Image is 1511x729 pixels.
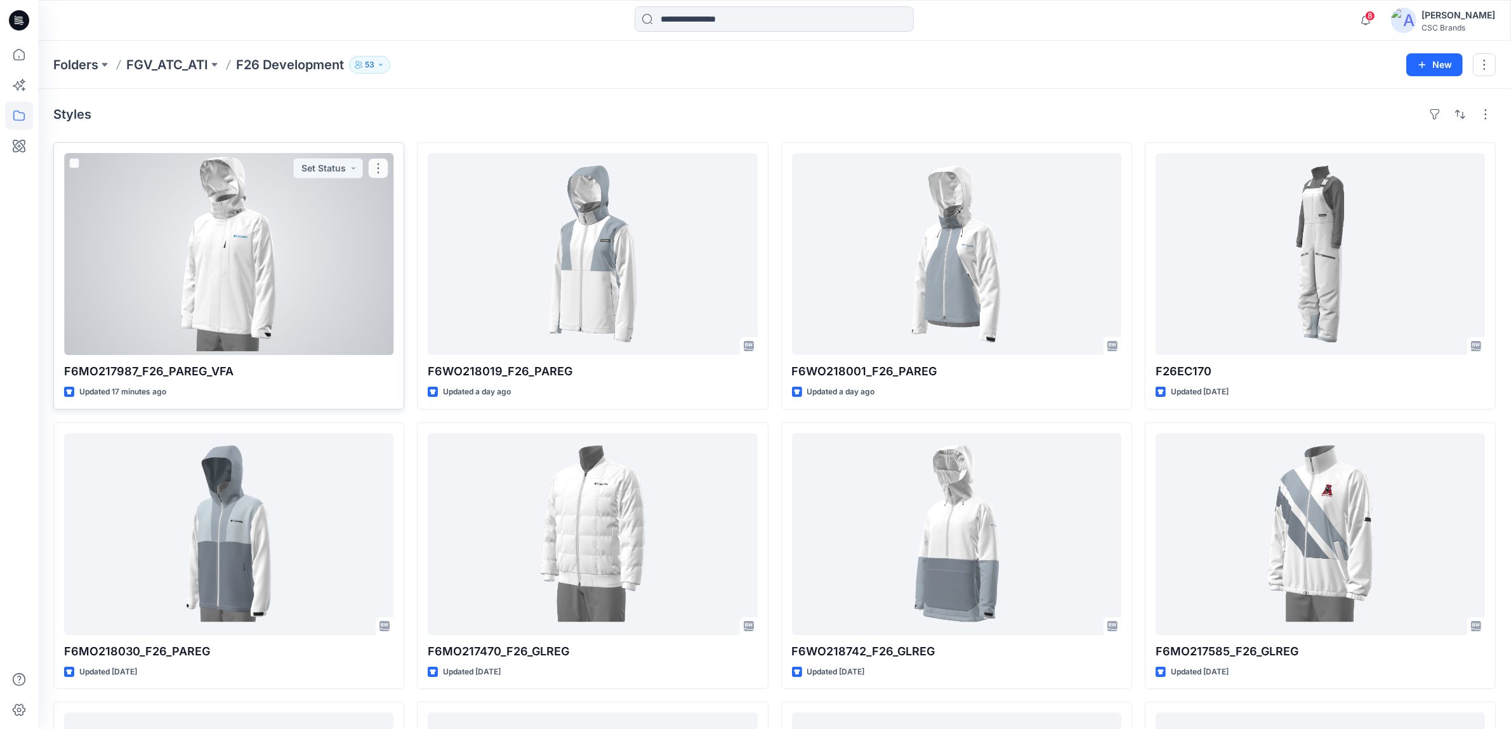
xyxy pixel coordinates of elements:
div: CSC Brands [1422,23,1495,32]
p: F6WO218001_F26_PAREG [792,363,1121,380]
p: F6MO217470_F26_GLREG [428,643,757,660]
p: Updated [DATE] [1171,665,1229,679]
h4: Styles [53,107,91,122]
a: F6MO218030_F26_PAREG [64,433,393,635]
p: F6MO218030_F26_PAREG [64,643,393,660]
p: Updated [DATE] [807,665,865,679]
a: F6WO218001_F26_PAREG [792,153,1121,355]
p: F26EC170 [1156,363,1485,380]
p: Updated a day ago [807,385,875,399]
p: Updated [DATE] [1171,385,1229,399]
a: F6MO217987_F26_PAREG_VFA [64,153,393,355]
a: FGV_ATC_ATI [126,56,208,74]
p: F6MO217987_F26_PAREG_VFA [64,363,393,380]
button: New [1406,53,1463,76]
button: 53 [349,56,390,74]
p: F26 Development [236,56,344,74]
span: 8 [1365,11,1375,21]
a: F6MO217585_F26_GLREG [1156,433,1485,635]
a: F6WO218742_F26_GLREG [792,433,1121,635]
a: F26EC170 [1156,153,1485,355]
p: Updated [DATE] [79,665,137,679]
a: F6WO218019_F26_PAREG [428,153,757,355]
p: Updated a day ago [443,385,511,399]
div: [PERSON_NAME] [1422,8,1495,23]
p: Updated [DATE] [443,665,501,679]
p: F6MO217585_F26_GLREG [1156,643,1485,660]
p: F6WO218742_F26_GLREG [792,643,1121,660]
a: Folders [53,56,98,74]
p: Updated 17 minutes ago [79,385,166,399]
a: F6MO217470_F26_GLREG [428,433,757,635]
img: avatar [1391,8,1416,33]
p: 53 [365,58,374,72]
p: F6WO218019_F26_PAREG [428,363,757,380]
